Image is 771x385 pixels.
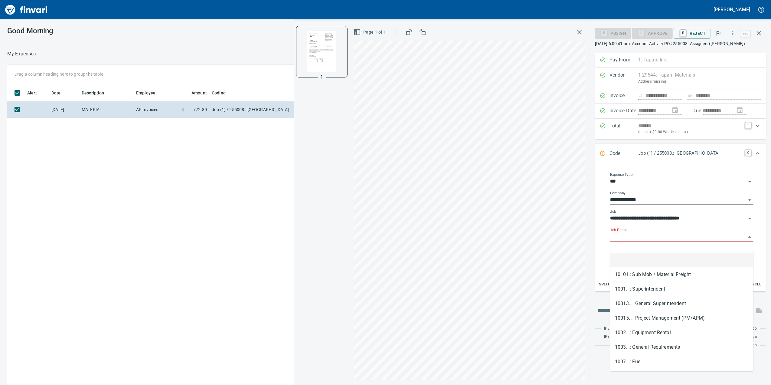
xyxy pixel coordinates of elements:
[193,107,207,113] span: 772.80
[595,164,766,291] div: Expand
[595,119,766,139] div: Expand
[610,340,753,354] li: 1003. .: General Requirements
[51,89,69,97] span: Date
[610,325,753,340] li: 1002. .: Equipment Rental
[320,74,323,81] p: 1
[136,89,163,97] span: Employee
[595,30,631,35] div: Assign
[632,30,673,35] div: Job Phase required
[610,210,616,213] label: Job
[15,71,103,77] p: Drag a column heading here to group the table
[609,122,638,135] p: Total
[610,296,753,311] li: 10013. .: General Superintendent
[746,233,754,241] button: Close
[610,228,627,232] label: Job Phase
[79,102,134,118] td: MATERIAL
[610,267,753,282] li: 10. 01.: Sub Mob / Material Freight
[746,214,754,223] button: Open
[27,89,45,97] span: Alert
[674,28,711,39] button: RReject
[744,280,764,289] button: Cancel
[610,191,626,195] label: Company
[638,129,742,135] p: (basis + $0.00 Wholesale tax)
[714,6,750,13] h5: [PERSON_NAME]
[595,144,766,164] div: Expand
[82,89,112,97] span: Description
[209,102,361,118] td: Job (1) / 255008.: [GEOGRAPHIC_DATA]
[597,280,623,289] button: Split Code
[49,102,79,118] td: [DATE]
[604,326,632,332] span: [PERSON_NAME]
[712,5,752,14] button: [PERSON_NAME]
[741,30,750,37] a: esc
[745,150,751,156] a: C
[746,196,754,204] button: Open
[301,31,342,72] img: Page 1
[352,27,388,38] button: Page 1 of 1
[212,89,226,97] span: Coding
[7,50,36,58] p: My Expenses
[609,150,638,158] p: Code
[610,369,753,383] li: 1010. .: Material Tax
[610,311,753,325] li: 10015. .: Project Management (PM/APM)
[355,28,386,36] span: Page 1 of 1
[134,102,179,118] td: AP Invoices
[212,89,234,97] span: Coding
[7,50,36,58] nav: breadcrumb
[638,150,742,157] p: Job (1) / 255008.: [GEOGRAPHIC_DATA]
[27,89,37,97] span: Alert
[746,281,762,288] span: Cancel
[740,26,766,41] span: Close invoice
[604,334,632,340] span: [PERSON_NAME]
[712,27,725,40] button: Flag
[191,89,207,97] span: Amount
[745,122,751,128] a: T
[82,89,104,97] span: Description
[181,107,184,113] span: $
[595,41,766,47] p: [DATE] 6:00:41 am. Account Activity PO#255008. Assignee: ([PERSON_NAME])
[51,89,61,97] span: Date
[610,282,753,296] li: 1001. .: Superintendent
[184,89,207,97] span: Amount
[680,30,686,36] a: R
[752,304,766,318] span: This records your message into the invoice and notifies anyone mentioned
[746,177,754,186] button: Open
[679,28,706,38] span: Reject
[599,281,621,288] span: Split Code
[7,27,199,35] h3: Good Morning
[726,27,740,40] button: More
[136,89,155,97] span: Employee
[610,173,632,176] label: Expense Type
[4,2,49,17] img: Finvari
[610,354,753,369] li: 1007. .: Fuel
